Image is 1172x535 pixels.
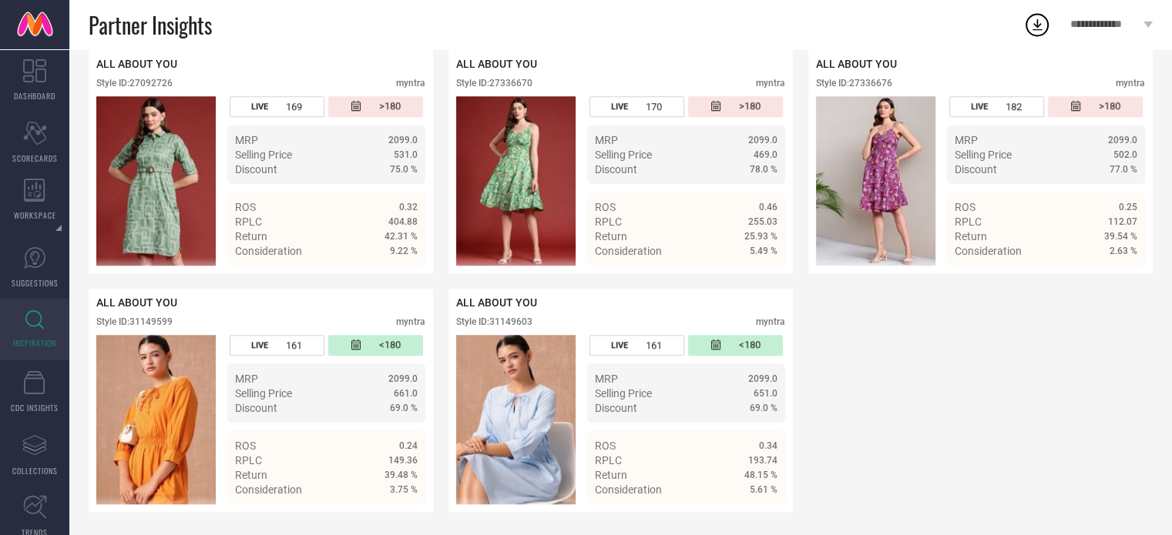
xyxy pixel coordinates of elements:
[744,470,777,480] span: 48.15 %
[396,316,425,327] div: myntra
[388,135,418,145] span: 2099.0
[955,201,976,213] span: ROS
[96,296,177,309] span: ALL ABOUT YOU
[971,102,988,112] span: LIVE
[235,163,277,176] span: Discount
[744,231,777,242] span: 25.93 %
[1087,273,1137,285] a: Details
[1113,149,1137,160] span: 502.0
[11,402,59,413] span: CDC INSIGHTS
[390,484,418,495] span: 3.75 %
[235,149,292,161] span: Selling Price
[235,483,302,496] span: Consideration
[727,273,777,285] a: Details
[816,96,935,266] img: Style preview image
[14,209,56,221] span: WORKSPACE
[89,9,212,41] span: Partner Insights
[816,78,892,89] div: Style ID: 27336676
[396,78,425,89] div: myntra
[739,339,761,352] span: <180
[1006,101,1022,112] span: 182
[595,387,652,400] span: Selling Price
[955,230,987,242] span: Return
[456,316,532,327] div: Style ID: 31149603
[595,245,662,257] span: Consideration
[96,335,216,504] img: Style preview image
[816,96,935,266] div: Click to view image
[286,339,302,351] span: 161
[251,340,268,350] span: LIVE
[688,335,783,356] div: Number of days since the style was first listed on the platform
[955,163,997,176] span: Discount
[368,511,418,523] a: Details
[1048,96,1143,117] div: Number of days since the style was first listed on the platform
[235,373,258,385] span: MRP
[13,337,56,349] span: INSPIRATION
[383,511,418,523] span: Details
[96,316,173,327] div: Style ID: 31149599
[756,316,785,327] div: myntra
[456,58,537,70] span: ALL ABOUT YOU
[328,96,423,117] div: Number of days since the style was first listed on the platform
[589,335,684,356] div: Number of days the style has been live on the platform
[390,164,418,175] span: 75.0 %
[756,78,785,89] div: myntra
[816,58,897,70] span: ALL ABOUT YOU
[750,164,777,175] span: 78.0 %
[1099,100,1120,113] span: >180
[235,245,302,257] span: Consideration
[12,465,58,476] span: COLLECTIONS
[748,455,777,466] span: 193.74
[595,402,637,414] span: Discount
[379,100,401,113] span: >180
[251,102,268,112] span: LIVE
[1108,216,1137,227] span: 112.07
[399,202,418,212] span: 0.32
[235,230,267,242] span: Return
[595,469,627,481] span: Return
[96,78,173,89] div: Style ID: 27092726
[394,388,418,399] span: 661.0
[750,484,777,495] span: 5.61 %
[1110,164,1137,175] span: 77.0 %
[1108,135,1137,145] span: 2099.0
[456,96,576,266] img: Style preview image
[1119,202,1137,212] span: 0.25
[754,149,777,160] span: 469.0
[595,454,622,466] span: RPLC
[383,273,418,285] span: Details
[394,149,418,160] span: 531.0
[750,246,777,256] span: 5.49 %
[688,96,783,117] div: Number of days since the style was first listed on the platform
[456,335,576,504] img: Style preview image
[595,373,618,385] span: MRP
[235,402,277,414] span: Discount
[611,102,628,112] span: LIVE
[456,335,576,504] div: Click to view image
[235,440,256,452] span: ROS
[595,134,618,146] span: MRP
[646,339,662,351] span: 161
[743,511,777,523] span: Details
[96,96,216,266] div: Click to view image
[595,230,627,242] span: Return
[595,163,637,176] span: Discount
[759,202,777,212] span: 0.46
[748,135,777,145] span: 2099.0
[230,335,324,356] div: Number of days the style has been live on the platform
[955,149,1012,161] span: Selling Price
[388,455,418,466] span: 149.36
[399,440,418,451] span: 0.24
[595,216,622,228] span: RPLC
[595,201,616,213] span: ROS
[1116,78,1145,89] div: myntra
[589,96,684,117] div: Number of days the style has been live on the platform
[748,216,777,227] span: 255.03
[14,90,55,102] span: DASHBOARD
[456,78,532,89] div: Style ID: 27336670
[235,469,267,481] span: Return
[456,96,576,266] div: Click to view image
[727,511,777,523] a: Details
[379,339,401,352] span: <180
[235,134,258,146] span: MRP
